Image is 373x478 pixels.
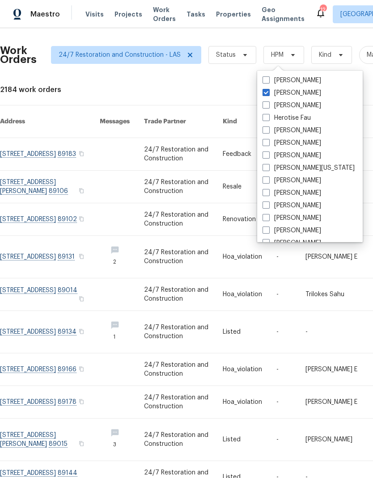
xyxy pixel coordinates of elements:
[186,11,205,17] span: Tasks
[216,278,269,311] td: Hoa_violation
[269,419,298,461] td: -
[263,138,321,147] label: [PERSON_NAME]
[262,5,305,23] span: Geo Assignments
[137,311,216,353] td: 24/7 Restoration and Construction
[216,419,269,461] td: Listed
[137,419,216,461] td: 24/7 Restoration and Construction
[85,10,104,19] span: Visits
[263,113,311,122] label: Herotise Fau
[216,10,251,19] span: Properties
[153,5,176,23] span: Work Orders
[263,201,321,210] label: [PERSON_NAME]
[137,353,216,386] td: 24/7 Restoration and Construction
[216,105,269,138] th: Kind
[59,50,181,59] span: 24/7 Restoration and Construction - LAS
[263,214,321,222] label: [PERSON_NAME]
[216,171,269,203] td: Resale
[137,203,216,236] td: 24/7 Restoration and Construction
[263,189,321,197] label: [PERSON_NAME]
[77,252,85,260] button: Copy Address
[77,327,85,335] button: Copy Address
[319,50,331,59] span: Kind
[137,171,216,203] td: 24/7 Restoration and Construction
[77,365,85,373] button: Copy Address
[320,5,326,14] div: 12
[77,398,85,406] button: Copy Address
[263,239,321,247] label: [PERSON_NAME]
[77,150,85,158] button: Copy Address
[263,126,321,135] label: [PERSON_NAME]
[216,386,269,419] td: Hoa_violation
[216,203,269,236] td: Renovation
[77,440,85,448] button: Copy Address
[114,10,142,19] span: Projects
[77,187,85,195] button: Copy Address
[93,105,137,138] th: Messages
[263,151,321,160] label: [PERSON_NAME]
[269,278,298,311] td: -
[269,311,298,353] td: -
[216,311,269,353] td: Listed
[263,226,321,235] label: [PERSON_NAME]
[137,105,216,138] th: Trade Partner
[269,386,298,419] td: -
[216,50,236,59] span: Status
[216,236,269,278] td: Hoa_violation
[77,295,85,303] button: Copy Address
[263,176,321,185] label: [PERSON_NAME]
[137,278,216,311] td: 24/7 Restoration and Construction
[263,76,321,85] label: [PERSON_NAME]
[269,236,298,278] td: -
[137,236,216,278] td: 24/7 Restoration and Construction
[30,10,60,19] span: Maestro
[271,50,284,59] span: HPM
[263,101,321,110] label: [PERSON_NAME]
[137,138,216,171] td: 24/7 Restoration and Construction
[263,164,355,172] label: [PERSON_NAME][US_STATE]
[216,138,269,171] td: Feedback
[269,353,298,386] td: -
[263,88,321,97] label: [PERSON_NAME]
[77,215,85,223] button: Copy Address
[216,353,269,386] td: Hoa_violation
[137,386,216,419] td: 24/7 Restoration and Construction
